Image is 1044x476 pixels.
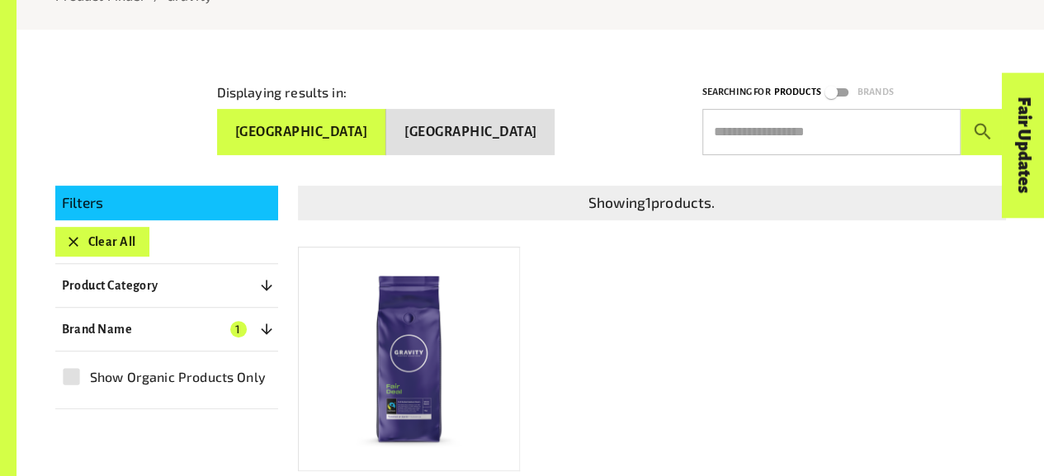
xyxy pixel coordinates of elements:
p: Brand Name [62,319,133,339]
span: 1 [230,321,247,337]
button: Product Category [55,271,278,300]
button: [GEOGRAPHIC_DATA] [217,109,386,155]
button: [GEOGRAPHIC_DATA] [386,109,555,155]
p: Showing 1 products. [305,192,999,214]
span: Show Organic Products Only [90,367,266,387]
button: Clear All [55,227,149,257]
p: Product Category [62,276,158,295]
p: Displaying results in: [217,82,347,102]
p: Products [773,84,820,100]
p: Filters [62,192,272,214]
p: Brands [857,84,894,100]
button: Brand Name [55,314,278,344]
p: Searching for [702,84,771,100]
